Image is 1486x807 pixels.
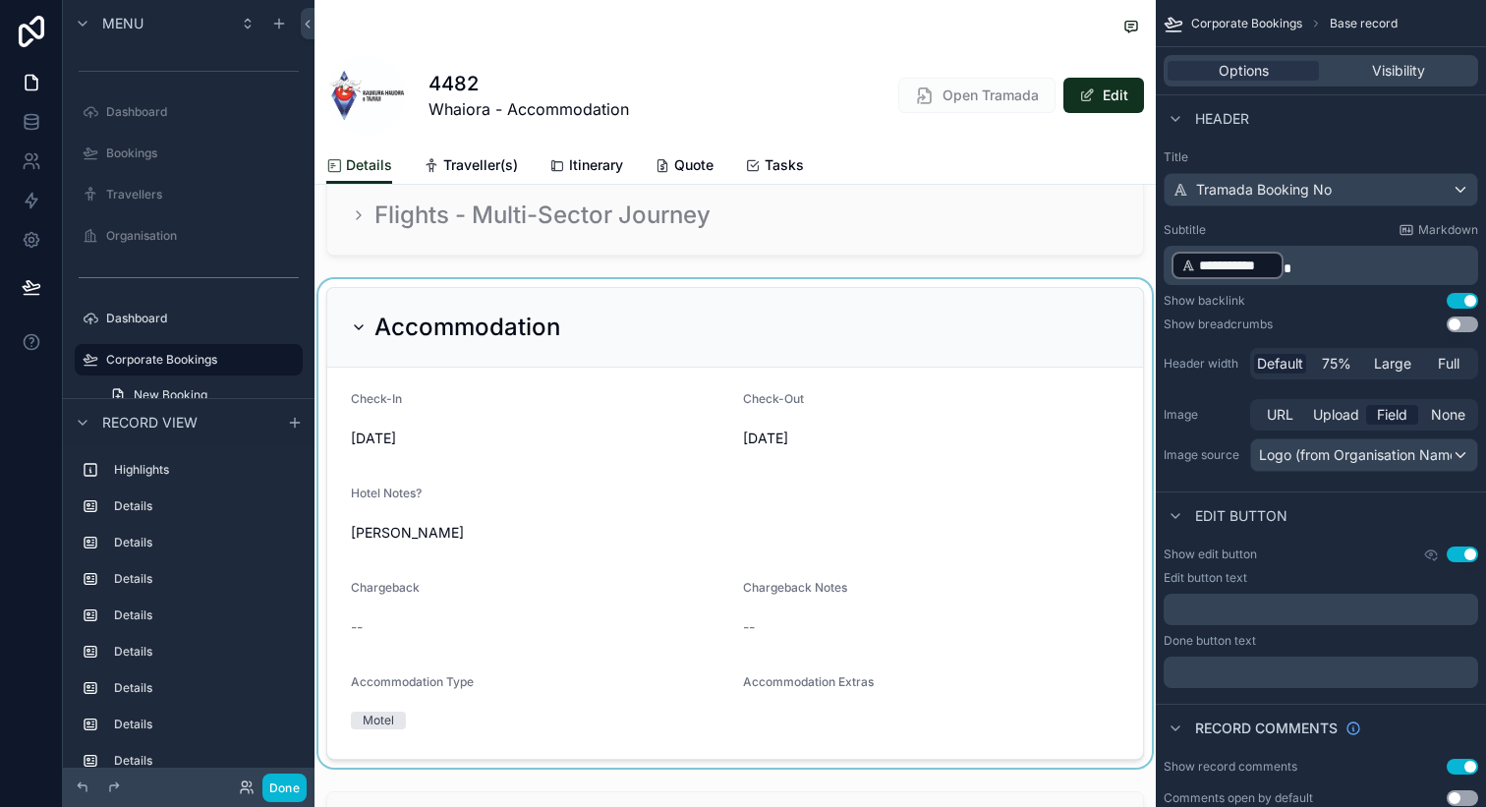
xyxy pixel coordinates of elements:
[1164,759,1297,775] div: Show record comments
[114,498,295,514] label: Details
[569,155,623,175] span: Itinerary
[1164,447,1242,463] label: Image source
[1164,633,1256,649] label: Done button text
[1164,356,1242,372] label: Header width
[1250,438,1478,472] button: Logo (from Organisation Name)
[106,311,299,326] label: Dashboard
[114,680,295,696] label: Details
[262,774,307,802] button: Done
[1195,506,1287,526] span: Edit button
[1313,405,1359,425] span: Upload
[1195,719,1338,738] span: Record comments
[1164,173,1478,206] button: Tramada Booking No
[1164,246,1478,285] div: scrollable content
[75,303,303,334] a: Dashboard
[429,70,629,97] h1: 4482
[424,147,518,187] a: Traveller(s)
[75,220,303,252] a: Organisation
[114,753,295,769] label: Details
[1164,317,1273,332] div: Show breadcrumbs
[75,179,303,210] a: Travellers
[75,96,303,128] a: Dashboard
[114,535,295,550] label: Details
[106,104,299,120] label: Dashboard
[1195,109,1249,129] span: Header
[106,145,299,161] label: Bookings
[1322,354,1351,374] span: 75%
[1164,222,1206,238] label: Subtitle
[549,147,623,187] a: Itinerary
[674,155,714,175] span: Quote
[114,607,295,623] label: Details
[326,147,392,185] a: Details
[114,717,295,732] label: Details
[1164,407,1242,423] label: Image
[655,147,714,187] a: Quote
[134,387,207,403] span: New Booking
[114,644,295,660] label: Details
[765,155,804,175] span: Tasks
[98,379,303,411] a: New Booking
[1164,570,1247,586] label: Edit button text
[63,445,314,768] div: scrollable content
[1219,61,1269,81] span: Options
[102,14,143,33] span: Menu
[106,228,299,244] label: Organisation
[1374,354,1411,374] span: Large
[75,344,303,375] a: Corporate Bookings
[106,187,299,202] label: Travellers
[1330,16,1398,31] span: Base record
[1377,405,1407,425] span: Field
[1164,293,1245,309] div: Show backlink
[745,147,804,187] a: Tasks
[1164,657,1478,688] div: scrollable content
[1063,78,1144,113] button: Edit
[102,412,198,432] span: Record view
[1399,222,1478,238] a: Markdown
[1418,222,1478,238] span: Markdown
[114,462,295,478] label: Highlights
[1191,16,1302,31] span: Corporate Bookings
[1431,405,1465,425] span: None
[114,571,295,587] label: Details
[1259,445,1452,465] span: Logo (from Organisation Name)
[1164,149,1478,165] label: Title
[1372,61,1425,81] span: Visibility
[1196,180,1332,200] span: Tramada Booking No
[443,155,518,175] span: Traveller(s)
[1257,354,1303,374] span: Default
[346,155,392,175] span: Details
[1164,594,1478,625] div: scrollable content
[1164,547,1257,562] label: Show edit button
[75,138,303,169] a: Bookings
[1267,405,1293,425] span: URL
[429,97,629,121] span: Whaiora - Accommodation
[106,352,291,368] label: Corporate Bookings
[1438,354,1459,374] span: Full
